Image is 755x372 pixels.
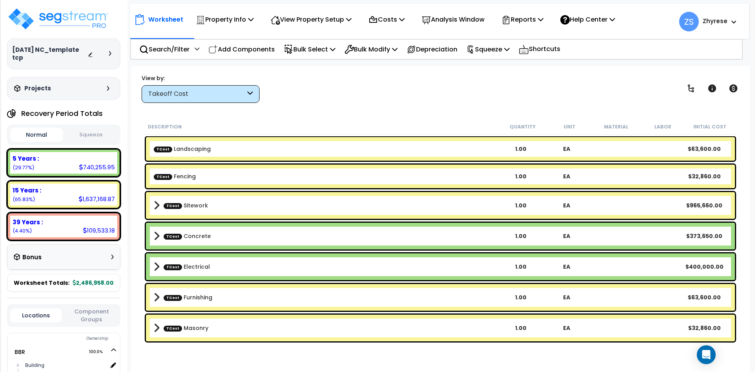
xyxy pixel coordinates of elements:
button: Component Groups [66,307,117,324]
div: 1.00 [498,202,544,209]
div: EA [544,232,590,240]
p: Analysis Window [422,14,484,25]
div: 109,533.18 [83,226,115,235]
div: $63,600.00 [681,293,727,301]
div: Shortcuts [514,40,565,59]
div: Open Intercom Messenger [697,345,716,364]
a: Custom Item [164,263,210,271]
p: Depreciation [407,44,457,55]
div: Add Components [204,40,279,59]
a: Custom Item [154,172,196,180]
div: EA [544,145,590,153]
small: Unit [563,124,575,130]
p: Shortcuts [519,44,560,55]
div: 1,637,168.87 [79,195,115,203]
div: 1.00 [498,293,544,301]
div: View by: [142,74,260,82]
b: 15 Years : [13,186,41,194]
h3: Projects [24,84,51,92]
p: Property Info [196,14,254,25]
p: Worksheet [148,14,183,25]
button: Squeeze [65,128,118,142]
div: Ownership [23,334,120,343]
div: $400,000.00 [681,263,727,271]
div: 1.00 [498,263,544,271]
button: Normal [10,128,63,142]
div: Depreciation [402,40,462,59]
p: Reports [501,14,543,25]
div: 1.00 [498,172,544,180]
img: logo_pro_r.png [7,7,109,31]
small: Description [148,124,182,130]
b: Zhyrese [703,17,727,25]
a: Custom Item [154,145,211,153]
p: View Property Setup [271,14,352,25]
div: 1.00 [498,232,544,240]
div: Takeoff Cost [148,90,245,99]
a: Custom Item [164,293,212,301]
div: 1.00 [498,145,544,153]
p: Costs [368,14,405,25]
small: Initial Cost [693,124,726,130]
span: TCost [154,174,172,180]
small: 65.83017767087341% [13,196,35,203]
span: Worksheet Totals: [14,279,70,287]
p: Bulk Modify [344,44,398,55]
p: Search/Filter [139,44,190,55]
b: 5 Years : [13,154,39,163]
div: $32,860.00 [681,324,727,332]
p: Help Center [560,14,615,25]
a: BBR 100.0% [15,348,25,356]
a: Custom Item [164,232,211,240]
div: $63,600.00 [681,145,727,153]
a: Custom Item [164,324,208,332]
span: TCost [164,264,182,270]
div: $373,650.00 [681,232,727,240]
div: EA [544,293,590,301]
p: Bulk Select [284,44,335,55]
span: TCost [164,325,182,331]
div: EA [544,172,590,180]
div: EA [544,202,590,209]
a: Custom Item [164,202,208,209]
span: 100.0% [89,347,110,357]
small: 29.765518758258082% [13,164,34,171]
small: 4.404303570868507% [13,227,32,234]
h3: Bonus [22,254,42,261]
span: TCost [154,146,172,152]
div: 740,255.95 [79,163,115,171]
span: TCost [164,203,182,209]
div: $965,660.00 [681,202,727,209]
div: 1.00 [498,324,544,332]
b: 39 Years : [13,218,43,226]
button: Locations [10,308,62,323]
div: $32,860.00 [681,172,727,180]
small: Labor [654,124,671,130]
p: Squeeze [466,44,510,55]
b: 2,486,958.00 [73,279,114,287]
span: TCost [164,233,182,239]
div: EA [544,324,590,332]
p: Add Components [208,44,275,55]
div: EA [544,263,590,271]
small: Material [604,124,628,130]
div: Building [23,361,107,370]
h3: [DATE] NC_template tcp [12,46,88,62]
span: TCost [164,295,182,301]
span: ZS [679,12,699,31]
small: Quantity [510,124,536,130]
h4: Recovery Period Totals [21,110,103,117]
